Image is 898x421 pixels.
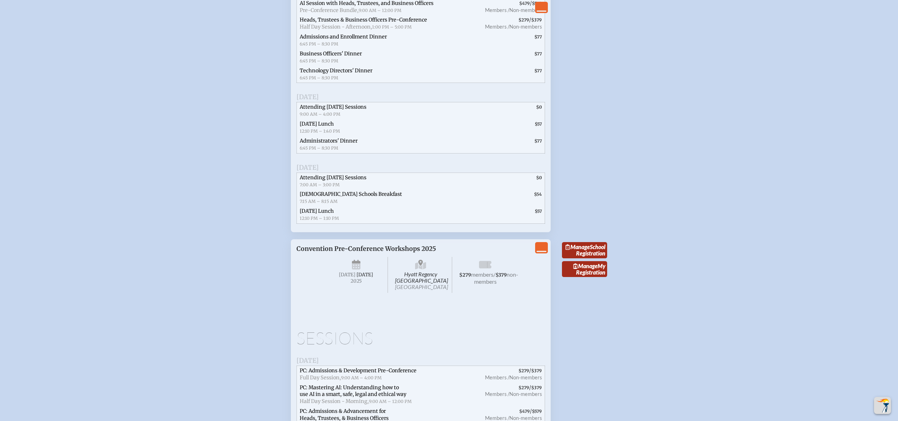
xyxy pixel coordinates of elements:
[300,182,340,187] span: 7:00 AM – 3:00 PM
[519,1,530,6] span: $479
[474,271,519,285] span: non-members
[300,34,387,40] span: Admissions and Enrollment Dinner
[330,278,382,284] span: 2025
[536,104,542,110] span: $0
[369,399,412,404] span: 9:00 AM – 12:00 PM
[573,263,598,269] span: Manage
[300,208,334,214] span: [DATE] Lunch
[477,366,545,383] span: /
[519,368,529,373] span: $279
[875,398,890,413] img: To the top
[496,272,507,278] span: $379
[509,7,542,13] span: Non-members
[534,138,542,144] span: $77
[297,163,319,172] span: [DATE]
[485,374,509,380] span: Members /
[297,245,436,253] span: Convention Pre-Conference Workshops 2025
[300,24,372,30] span: Half Day Session - Afternoon,
[509,391,542,397] span: Non-members
[389,257,453,293] span: Hyatt Regency [GEOGRAPHIC_DATA]
[300,128,340,134] span: 12:10 PM – 1:40 PM
[300,145,338,151] span: 6:45 PM – 8:30 PM
[535,121,542,127] span: $57
[300,58,338,64] span: 6:45 PM – 8:30 PM
[339,272,355,278] span: [DATE]
[562,261,607,277] a: ManageMy Registration
[300,174,366,181] span: Attending [DATE] Sessions
[534,34,542,40] span: $77
[297,330,545,347] h1: Sessions
[459,272,471,278] span: $279
[300,374,341,381] span: Full Day Session,
[300,367,417,374] span: PC: Admissions & Development Pre-Conference
[300,138,358,144] span: Administrators' Dinner
[536,175,542,180] span: $0
[535,209,542,214] span: $57
[300,191,402,197] span: [DEMOGRAPHIC_DATA] Schools Breakfast
[531,368,542,373] span: $379
[534,51,542,56] span: $77
[509,374,542,380] span: Non-members
[300,67,372,74] span: Technology Directors' Dinner
[531,385,542,390] span: $379
[300,104,366,110] span: Attending [DATE] Sessions
[531,17,542,23] span: $379
[300,199,337,204] span: 7:15 AM – 8:15 AM
[300,50,362,57] span: Business Officers' Dinner
[485,391,509,397] span: Members /
[532,1,542,6] span: $579
[300,75,338,80] span: 6:45 PM – 8:30 PM
[297,93,319,101] span: [DATE]
[359,8,401,13] span: 9:00 AM – 12:00 PM
[519,17,529,23] span: $279
[565,243,590,250] span: Manage
[493,271,496,278] span: /
[532,409,542,414] span: $579
[300,216,339,221] span: 12:10 PM – 1:10 PM
[477,383,545,407] span: /
[372,24,412,30] span: 1:00 PM – 5:00 PM
[534,192,542,197] span: $54
[300,121,334,127] span: [DATE] Lunch
[297,356,319,365] span: [DATE]
[477,15,545,32] span: /
[509,24,542,30] span: Non-members
[562,242,607,258] a: ManageSchool Registration
[519,409,530,414] span: $479
[509,415,542,421] span: Non-members
[300,384,406,398] span: PC: Mastering AI: Understanding how to use AI in a smart, safe, legal and ethical way
[874,397,891,414] button: Scroll Top
[485,415,509,421] span: Members /
[300,41,338,47] span: 6:45 PM – 8:30 PM
[300,112,340,117] span: 9:00 AM – 4:00 PM
[300,398,369,404] span: Half Day Session - Morning,
[519,385,529,390] span: $279
[300,7,359,13] span: Pre-Conference Bundle,
[341,375,382,380] span: 9:00 AM – 4:00 PM
[485,7,509,13] span: Members /
[300,17,427,23] span: Heads, Trustees & Business Officers Pre-Conference
[485,24,509,30] span: Members /
[395,283,448,290] span: [GEOGRAPHIC_DATA]
[471,271,493,278] span: members
[357,272,373,278] span: [DATE]
[534,68,542,73] span: $77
